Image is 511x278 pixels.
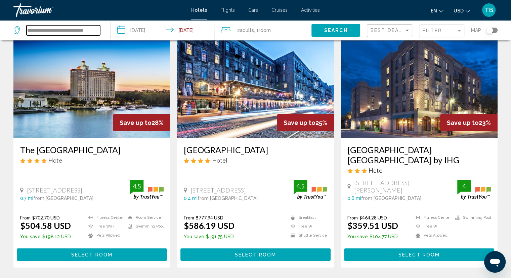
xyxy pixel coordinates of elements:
span: Filter [423,28,442,33]
button: Toggle map [481,27,498,33]
a: Select Room [344,250,494,257]
span: You save [184,234,204,239]
span: [STREET_ADDRESS] [27,186,82,194]
li: Free WiFi [85,224,124,230]
button: Check-in date: Sep 5, 2025 Check-out date: Sep 7, 2025 [111,20,214,40]
button: Select Room [180,248,331,261]
span: Room [259,28,271,33]
del: $777.94 USD [196,215,223,220]
span: [STREET_ADDRESS] [190,186,246,194]
button: Change currency [454,6,470,15]
iframe: Button to launch messaging window [484,251,506,273]
li: Free WiFi [287,224,327,230]
div: 4.5 [294,182,307,190]
button: Filter [419,24,464,38]
a: Flights [220,7,235,13]
div: 4 star Hotel [184,157,327,164]
a: Select Room [180,250,331,257]
li: Breakfast [287,215,327,220]
a: Cruises [271,7,288,13]
div: 25% [277,114,334,131]
a: Activities [301,7,320,13]
a: Cars [248,7,258,13]
img: trustyou-badge.svg [130,180,164,200]
a: [GEOGRAPHIC_DATA] [GEOGRAPHIC_DATA] by IHG [347,145,491,165]
li: Fitness Center [85,215,124,220]
span: From [184,215,194,220]
button: Select Room [344,248,494,261]
div: 3 star Hotel [347,167,491,174]
span: from [GEOGRAPHIC_DATA] [33,196,93,201]
a: The [GEOGRAPHIC_DATA] [20,145,164,155]
span: From [347,215,358,220]
li: Swimming Pool [124,224,164,230]
span: Search [324,28,348,33]
span: from [GEOGRAPHIC_DATA] [361,196,421,201]
span: Map [471,26,481,35]
button: Change language [431,6,443,15]
del: $702.70 USD [32,215,60,220]
span: from [GEOGRAPHIC_DATA] [198,196,258,201]
a: Select Room [17,250,167,257]
span: , 1 [254,26,271,35]
span: Hotel [212,157,227,164]
span: Select Room [235,252,276,257]
span: Save up to [447,119,479,126]
mat-select: Sort by [371,28,410,34]
span: TB [485,7,493,13]
li: Fitness Center [412,215,452,220]
span: You save [347,234,368,239]
div: 4 [457,182,471,190]
img: Hotel image [13,30,170,138]
p: $198.12 USD [20,234,71,239]
img: Hotel image [177,30,334,138]
p: $191.75 USD [184,234,235,239]
p: $104.77 USD [347,234,398,239]
div: 4 star Hotel [20,157,164,164]
span: 0.7 mi [20,196,33,201]
span: Select Room [398,252,440,257]
div: 4.5 [130,182,143,190]
button: Select Room [17,248,167,261]
span: Save up to [284,119,315,126]
a: [GEOGRAPHIC_DATA] [184,145,327,155]
span: [STREET_ADDRESS][PERSON_NAME] [354,179,457,194]
div: 23% [440,114,498,131]
span: 0.4 mi [184,196,198,201]
ins: $359.51 USD [347,220,398,231]
div: 28% [113,114,170,131]
li: Shuttle Service [287,233,327,238]
li: Swimming Pool [452,215,491,220]
span: You save [20,234,41,239]
li: Room Service [124,215,164,220]
a: Travorium [13,3,184,17]
span: en [431,8,437,13]
span: 0.6 mi [347,196,361,201]
del: $464.28 USD [359,215,387,220]
img: trustyou-badge.svg [457,180,491,200]
span: Best Deals [371,28,406,33]
span: Hotel [48,157,64,164]
li: Free WiFi [412,224,452,230]
img: Hotel image [341,30,498,138]
button: User Menu [480,3,498,17]
span: Select Room [71,252,113,257]
img: trustyou-badge.svg [294,180,327,200]
ins: $504.58 USD [20,220,71,231]
span: Hotels [191,7,207,13]
button: Travelers: 2 adults, 0 children [214,20,311,40]
span: Adults [240,28,254,33]
span: Save up to [120,119,152,126]
button: Search [311,24,360,36]
li: Pets Allowed [412,233,452,238]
